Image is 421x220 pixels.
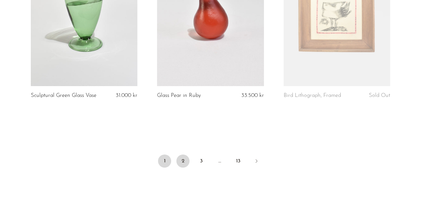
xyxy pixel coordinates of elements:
[250,155,263,169] a: Next
[231,155,245,168] a: 13
[157,93,201,99] a: Glass Pear in Ruby
[213,155,226,168] span: …
[176,155,190,168] a: 2
[116,93,137,98] span: 31.000 kr
[369,93,390,98] span: Sold Out
[31,93,96,99] a: Sculptural Green Glass Vase
[284,93,341,99] a: Bird Lithograph, Framed
[158,155,171,168] span: 1
[195,155,208,168] a: 3
[241,93,264,98] span: 33.500 kr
